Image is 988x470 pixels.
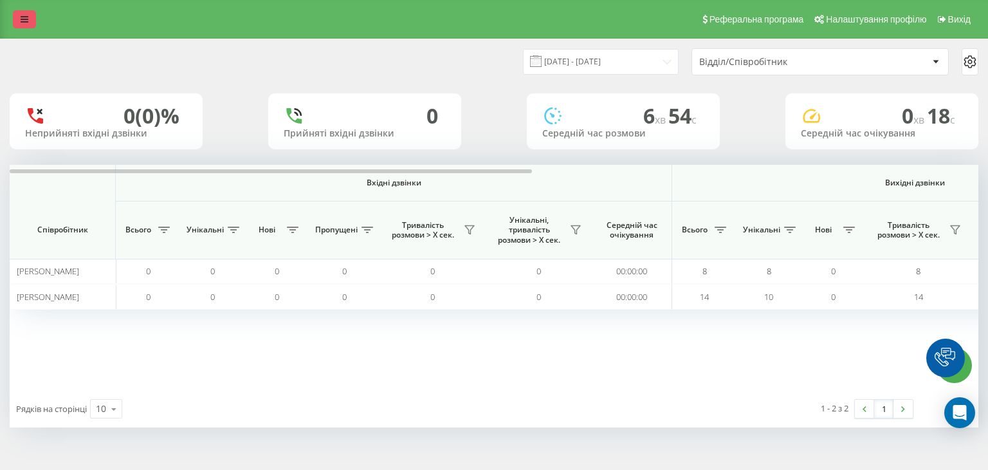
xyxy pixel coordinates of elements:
[944,397,975,428] div: Open Intercom Messenger
[872,220,946,240] span: Тривалість розмови > Х сек.
[831,291,836,303] span: 0
[767,265,771,277] span: 8
[536,265,541,277] span: 0
[592,259,672,284] td: 00:00:00
[16,403,87,415] span: Рядків на сторінці
[21,225,104,235] span: Співробітник
[122,225,154,235] span: Всього
[187,225,224,235] span: Унікальні
[601,220,662,240] span: Середній час очікування
[655,113,668,127] span: хв
[536,291,541,303] span: 0
[826,14,926,24] span: Налаштування профілю
[386,220,460,240] span: Тривалість розмови > Х сек.
[916,265,920,277] span: 8
[874,400,893,418] a: 1
[913,113,927,127] span: хв
[699,57,853,68] div: Відділ/Співробітник
[709,14,804,24] span: Реферальна програма
[96,402,106,415] div: 10
[251,225,283,235] span: Нові
[643,102,668,129] span: 6
[668,102,697,129] span: 54
[146,291,151,303] span: 0
[315,225,358,235] span: Пропущені
[17,291,79,303] span: [PERSON_NAME]
[342,265,347,277] span: 0
[284,128,446,139] div: Прийняті вхідні дзвінки
[210,265,215,277] span: 0
[902,102,927,129] span: 0
[679,225,711,235] span: Всього
[17,265,79,277] span: [PERSON_NAME]
[430,265,435,277] span: 0
[123,104,179,128] div: 0 (0)%
[146,265,151,277] span: 0
[542,128,704,139] div: Середній час розмови
[430,291,435,303] span: 0
[743,225,780,235] span: Унікальні
[592,284,672,309] td: 00:00:00
[210,291,215,303] span: 0
[821,402,848,415] div: 1 - 2 з 2
[807,225,839,235] span: Нові
[492,215,566,245] span: Унікальні, тривалість розмови > Х сек.
[801,128,963,139] div: Середній час очікування
[342,291,347,303] span: 0
[25,128,187,139] div: Неприйняті вхідні дзвінки
[149,178,638,188] span: Вхідні дзвінки
[950,113,955,127] span: c
[691,113,697,127] span: c
[700,291,709,303] span: 14
[948,14,971,24] span: Вихід
[275,265,279,277] span: 0
[275,291,279,303] span: 0
[764,291,773,303] span: 10
[426,104,438,128] div: 0
[927,102,955,129] span: 18
[831,265,836,277] span: 0
[702,265,707,277] span: 8
[914,291,923,303] span: 14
